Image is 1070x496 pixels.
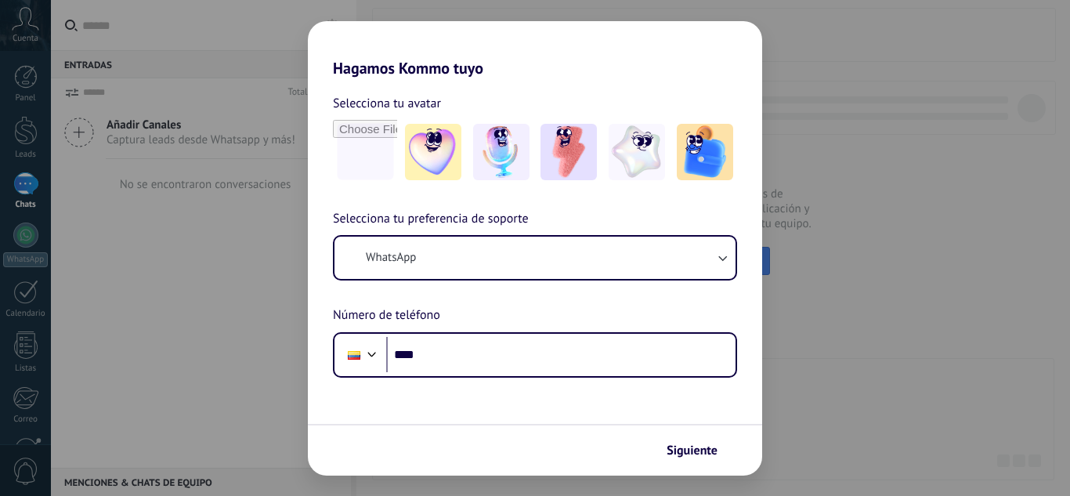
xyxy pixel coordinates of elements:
img: -2.jpeg [473,124,530,180]
span: WhatsApp [366,250,416,266]
h2: Hagamos Kommo tuyo [308,21,762,78]
span: Siguiente [667,445,718,456]
div: Ecuador: + 593 [339,339,369,371]
button: Siguiente [660,437,739,464]
button: WhatsApp [334,237,736,279]
img: -5.jpeg [677,124,733,180]
span: Número de teléfono [333,306,440,326]
img: -4.jpeg [609,124,665,180]
span: Selecciona tu avatar [333,93,441,114]
img: -1.jpeg [405,124,461,180]
img: -3.jpeg [540,124,597,180]
span: Selecciona tu preferencia de soporte [333,209,529,230]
